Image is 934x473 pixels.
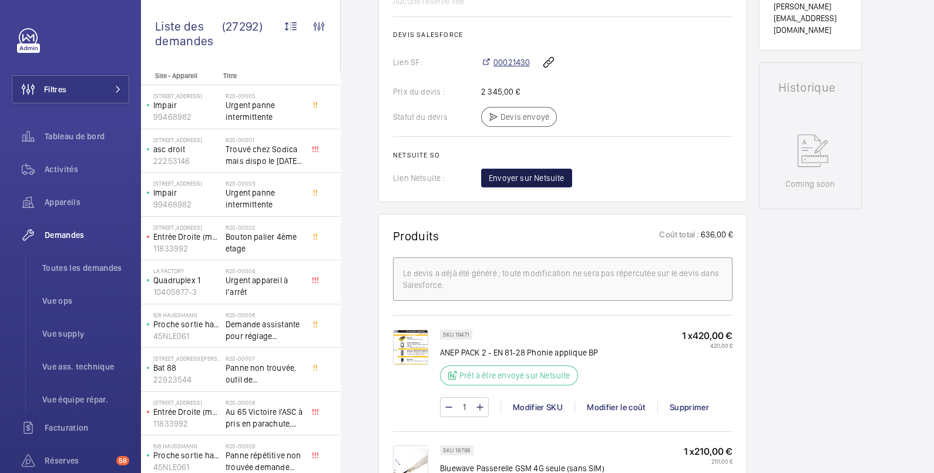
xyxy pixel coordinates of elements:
h2: R20-00007 [226,355,303,362]
p: [PERSON_NAME][EMAIL_ADDRESS][DOMAIN_NAME] [774,1,847,36]
h1: Historique [778,82,842,93]
h2: R20-00001 [226,136,303,143]
p: 99468982 [153,111,221,123]
p: [STREET_ADDRESS][PERSON_NAME] [153,355,221,362]
p: 11833992 [153,243,221,254]
p: ANEP PACK 2 - EN 81-28 Phonie applique BP [440,347,598,358]
div: Supprimer [657,401,721,413]
span: Filtres [44,83,66,95]
p: Coming soon [785,178,835,190]
p: Bat 88 [153,362,221,374]
a: 00021430 [481,56,530,68]
span: Demandes [45,229,129,241]
h2: R20-00003 [226,180,303,187]
p: 22253146 [153,155,221,167]
p: [STREET_ADDRESS] [153,399,221,406]
p: [STREET_ADDRESS] [153,92,221,99]
span: Liste des demandes [155,19,222,48]
p: [STREET_ADDRESS] [153,180,221,187]
p: Quadruplex 1 [153,274,221,286]
p: [STREET_ADDRESS] [153,224,221,231]
p: 420,00 € [682,342,733,349]
p: Entrée Droite (monte-charge) [153,231,221,243]
h2: R20-00004 [226,267,303,274]
img: rLAvfYAfrDSOYOSd9I14x3xp80L7cdCInGBd74JZbYtT_B0p.png [393,330,428,365]
p: SKU 18798 [443,448,471,452]
span: Vue ops [42,295,129,307]
span: Tableau de bord [45,130,129,142]
p: Coût total : [659,229,699,243]
span: Facturation [45,422,129,434]
p: Entrée Droite (monte-charge) [153,406,221,418]
p: Proche sortie hall Pelletier [153,318,221,330]
span: Vue ass. technique [42,361,129,373]
h2: R20-00002 [226,224,303,231]
div: Modifier SKU [500,401,574,413]
span: Vue supply [42,328,129,340]
p: 1 x 210,00 € [684,445,733,458]
p: La Factory [153,267,221,274]
h2: R20-00006 [226,311,303,318]
p: asc droit [153,143,221,155]
p: [STREET_ADDRESS] [153,136,221,143]
p: 1 x 420,00 € [682,330,733,342]
p: Titre [223,72,301,80]
span: 00021430 [493,56,530,68]
button: Filtres [12,75,129,103]
p: 22923544 [153,374,221,385]
span: Trouvé chez Sodica mais dispo le [DATE] [URL][DOMAIN_NAME] [226,143,303,167]
span: Appareils [45,196,129,208]
span: Panne répétitive non trouvée demande assistance expert technique [226,449,303,473]
p: 99468982 [153,199,221,210]
span: Demande assistante pour réglage d'opérateurs porte cabine double accès [226,318,303,342]
span: Activités [45,163,129,175]
span: 58 [116,456,129,465]
div: Le devis a déjà été généré ; toute modification ne sera pas répercutée sur le devis dans Salesforce. [403,267,723,291]
p: Prêt à être envoyé sur Netsuite [459,370,570,381]
span: Urgent panne intermittente [226,99,303,123]
h2: Netsuite SO [393,151,733,159]
h2: R20-00009 [226,442,303,449]
div: Modifier le coût [574,401,657,413]
h2: R20-00005 [226,92,303,99]
p: 10405877-3 [153,286,221,298]
span: Vue équipe répar. [42,394,129,405]
p: 210,00 € [684,458,733,465]
p: Site - Appareil [141,72,219,80]
span: Urgent appareil à l’arrêt [226,274,303,298]
h1: Produits [393,229,439,243]
span: Panne non trouvée, outil de déverouillouge impératif pour le diagnostic [226,362,303,385]
p: 6/8 Haussmann [153,311,221,318]
p: Proche sortie hall Pelletier [153,449,221,461]
p: Impair [153,187,221,199]
span: Réserves [45,455,112,467]
p: 45NLE061 [153,330,221,342]
button: Envoyer sur Netsuite [481,169,572,187]
span: Bouton palier 4ème etage [226,231,303,254]
p: SKU 19471 [443,333,469,337]
span: Toutes les demandes [42,262,129,274]
span: Urgent panne intermittente [226,187,303,210]
p: 6/8 Haussmann [153,442,221,449]
p: 45NLE061 [153,461,221,473]
p: 11833992 [153,418,221,430]
span: Envoyer sur Netsuite [489,172,565,184]
p: Impair [153,99,221,111]
span: Au 65 Victoire l'ASC à pris en parachute, toutes les sécu coupé, il est au 3 ème, asc sans machin... [226,406,303,430]
h2: Devis Salesforce [393,31,733,39]
p: 636,00 € [700,229,733,243]
h2: R20-00008 [226,399,303,406]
